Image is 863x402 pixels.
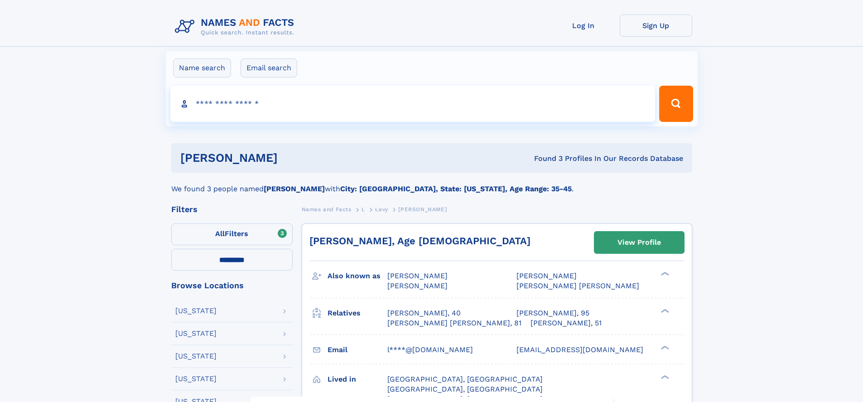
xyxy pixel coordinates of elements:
[375,203,388,215] a: Levy
[309,235,530,247] a: [PERSON_NAME], Age [DEMOGRAPHIC_DATA]
[170,86,656,122] input: search input
[387,308,461,318] a: [PERSON_NAME], 40
[387,271,448,280] span: [PERSON_NAME]
[175,307,217,315] div: [US_STATE]
[516,345,643,354] span: [EMAIL_ADDRESS][DOMAIN_NAME]
[516,271,577,280] span: [PERSON_NAME]
[659,374,670,380] div: ❯
[659,344,670,350] div: ❯
[328,268,387,284] h3: Also known as
[362,203,365,215] a: L
[362,206,365,213] span: L
[171,15,302,39] img: Logo Names and Facts
[180,152,406,164] h1: [PERSON_NAME]
[620,15,692,37] a: Sign Up
[617,232,661,253] div: View Profile
[387,281,448,290] span: [PERSON_NAME]
[328,372,387,387] h3: Lived in
[398,206,447,213] span: [PERSON_NAME]
[516,281,639,290] span: [PERSON_NAME] [PERSON_NAME]
[175,375,217,383] div: [US_STATE]
[547,15,620,37] a: Log In
[173,58,231,77] label: Name search
[175,353,217,360] div: [US_STATE]
[171,173,692,194] div: We found 3 people named with .
[171,223,293,245] label: Filters
[215,229,225,238] span: All
[387,318,521,328] a: [PERSON_NAME] [PERSON_NAME], 81
[659,308,670,314] div: ❯
[264,184,325,193] b: [PERSON_NAME]
[594,232,684,253] a: View Profile
[387,375,543,383] span: [GEOGRAPHIC_DATA], [GEOGRAPHIC_DATA]
[375,206,388,213] span: Levy
[516,308,589,318] a: [PERSON_NAME], 95
[659,271,670,277] div: ❯
[171,281,293,290] div: Browse Locations
[241,58,297,77] label: Email search
[659,86,693,122] button: Search Button
[530,318,602,328] a: [PERSON_NAME], 51
[175,330,217,337] div: [US_STATE]
[328,342,387,358] h3: Email
[340,184,572,193] b: City: [GEOGRAPHIC_DATA], State: [US_STATE], Age Range: 35-45
[406,154,683,164] div: Found 3 Profiles In Our Records Database
[302,203,352,215] a: Names and Facts
[328,305,387,321] h3: Relatives
[387,385,543,393] span: [GEOGRAPHIC_DATA], [GEOGRAPHIC_DATA]
[171,205,293,213] div: Filters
